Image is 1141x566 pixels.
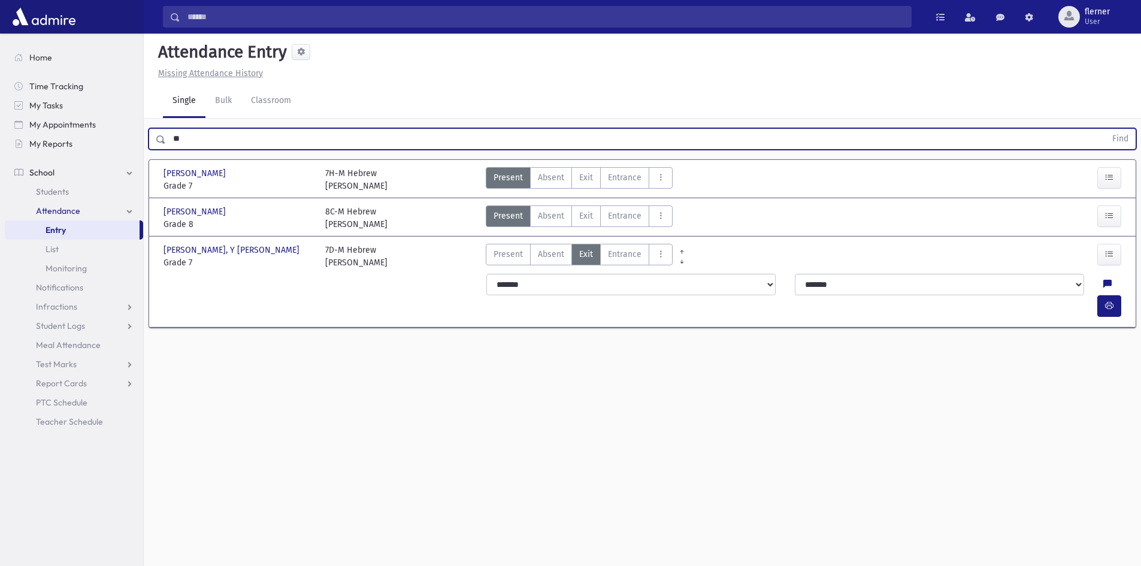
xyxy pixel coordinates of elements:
[158,68,263,78] u: Missing Attendance History
[5,297,143,316] a: Infractions
[5,259,143,278] a: Monitoring
[5,316,143,335] a: Student Logs
[163,84,205,118] a: Single
[608,210,641,222] span: Entrance
[164,244,302,256] span: [PERSON_NAME], Y [PERSON_NAME]
[494,210,523,222] span: Present
[5,240,143,259] a: List
[36,340,101,350] span: Meal Attendance
[494,248,523,261] span: Present
[1085,7,1110,17] span: flerner
[608,248,641,261] span: Entrance
[29,138,72,149] span: My Reports
[5,278,143,297] a: Notifications
[36,301,77,312] span: Infractions
[5,163,143,182] a: School
[5,335,143,355] a: Meal Attendance
[164,218,313,231] span: Grade 8
[241,84,301,118] a: Classroom
[36,282,83,293] span: Notifications
[46,225,66,235] span: Entry
[5,77,143,96] a: Time Tracking
[608,171,641,184] span: Entrance
[164,180,313,192] span: Grade 7
[29,119,96,130] span: My Appointments
[5,201,143,220] a: Attendance
[5,134,143,153] a: My Reports
[164,167,228,180] span: [PERSON_NAME]
[36,186,69,197] span: Students
[10,5,78,29] img: AdmirePro
[36,397,87,408] span: PTC Schedule
[164,205,228,218] span: [PERSON_NAME]
[325,205,388,231] div: 8C-M Hebrew [PERSON_NAME]
[579,248,593,261] span: Exit
[5,355,143,374] a: Test Marks
[5,220,140,240] a: Entry
[538,210,564,222] span: Absent
[1085,17,1110,26] span: User
[36,416,103,427] span: Teacher Schedule
[5,182,143,201] a: Students
[36,205,80,216] span: Attendance
[486,205,673,231] div: AttTypes
[36,378,87,389] span: Report Cards
[29,81,83,92] span: Time Tracking
[29,52,52,63] span: Home
[325,167,388,192] div: 7H-M Hebrew [PERSON_NAME]
[164,256,313,269] span: Grade 7
[538,248,564,261] span: Absent
[153,42,287,62] h5: Attendance Entry
[5,48,143,67] a: Home
[494,171,523,184] span: Present
[46,263,87,274] span: Monitoring
[180,6,911,28] input: Search
[205,84,241,118] a: Bulk
[486,244,673,269] div: AttTypes
[5,96,143,115] a: My Tasks
[5,115,143,134] a: My Appointments
[153,68,263,78] a: Missing Attendance History
[36,320,85,331] span: Student Logs
[29,167,55,178] span: School
[579,171,593,184] span: Exit
[538,171,564,184] span: Absent
[29,100,63,111] span: My Tasks
[5,412,143,431] a: Teacher Schedule
[579,210,593,222] span: Exit
[325,244,388,269] div: 7D-M Hebrew [PERSON_NAME]
[36,359,77,370] span: Test Marks
[5,374,143,393] a: Report Cards
[5,393,143,412] a: PTC Schedule
[1105,129,1136,149] button: Find
[486,167,673,192] div: AttTypes
[46,244,59,255] span: List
